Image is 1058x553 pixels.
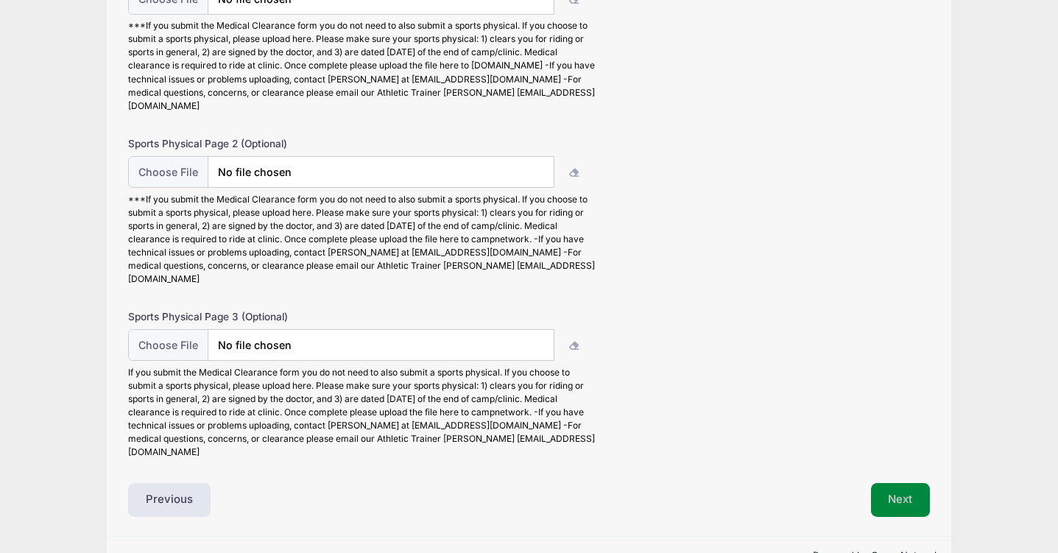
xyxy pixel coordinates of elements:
button: Next [871,483,931,517]
label: Sports Physical Page 3 (Optional) [128,309,395,324]
div: ***If you submit the Medical Clearance form you do not need to also submit a sports physical. If ... [128,19,596,112]
label: Sports Physical Page 2 (Optional) [128,136,395,151]
button: Previous [128,483,211,517]
div: If you submit the Medical Clearance form you do not need to also submit a sports physical. If you... [128,366,596,459]
div: ***If you submit the Medical Clearance form you do not need to also submit a sports physical. If ... [128,193,596,286]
